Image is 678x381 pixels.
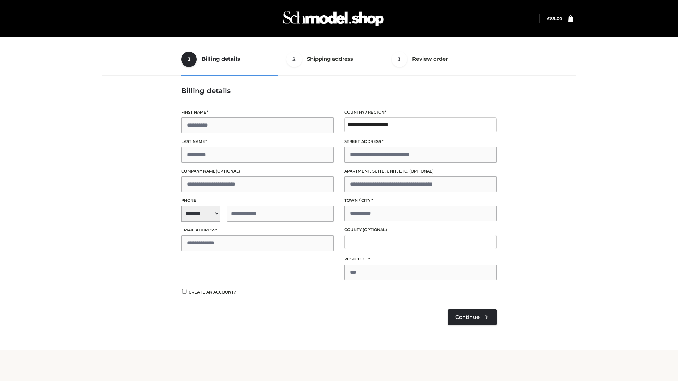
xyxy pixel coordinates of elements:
[181,109,334,116] label: First name
[409,169,434,174] span: (optional)
[344,256,497,262] label: Postcode
[344,197,497,204] label: Town / City
[547,16,562,21] bdi: 89.00
[455,314,480,320] span: Continue
[448,309,497,325] a: Continue
[344,138,497,145] label: Street address
[216,169,240,174] span: (optional)
[280,5,386,32] img: Schmodel Admin 964
[547,16,550,21] span: £
[344,109,497,116] label: Country / Region
[181,138,334,145] label: Last name
[363,227,387,232] span: (optional)
[181,168,334,175] label: Company name
[181,227,334,234] label: Email address
[344,168,497,175] label: Apartment, suite, unit, etc.
[547,16,562,21] a: £89.00
[181,197,334,204] label: Phone
[181,289,188,294] input: Create an account?
[189,290,236,295] span: Create an account?
[344,226,497,233] label: County
[181,86,497,95] h3: Billing details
